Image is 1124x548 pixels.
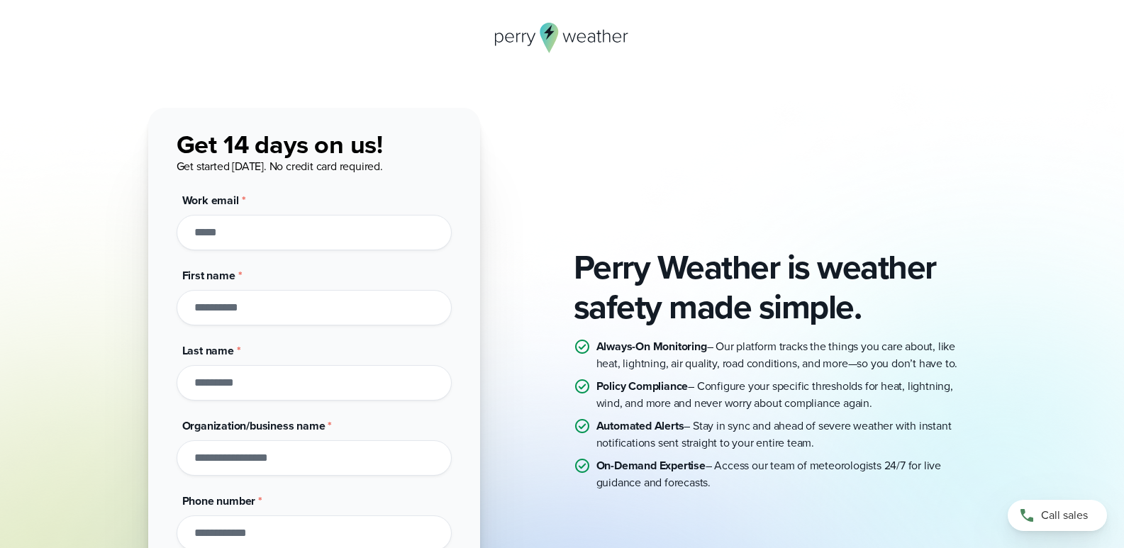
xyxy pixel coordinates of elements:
[596,338,976,372] p: – Our platform tracks the things you care about, like heat, lightning, air quality, road conditio...
[596,457,706,474] strong: On-Demand Expertise
[182,418,325,434] span: Organization/business name
[596,378,689,394] strong: Policy Compliance
[596,457,976,491] p: – Access our team of meteorologists 24/7 for live guidance and forecasts.
[182,267,235,284] span: First name
[177,158,383,174] span: Get started [DATE]. No credit card required.
[1008,500,1107,531] a: Call sales
[596,418,976,452] p: – Stay in sync and ahead of severe weather with instant notifications sent straight to your entir...
[182,192,239,208] span: Work email
[574,247,976,327] h2: Perry Weather is weather safety made simple.
[182,493,256,509] span: Phone number
[596,378,976,412] p: – Configure your specific thresholds for heat, lightning, wind, and more and never worry about co...
[1041,507,1088,524] span: Call sales
[177,125,383,163] span: Get 14 days on us!
[596,418,684,434] strong: Automated Alerts
[596,338,707,354] strong: Always-On Monitoring
[182,342,234,359] span: Last name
